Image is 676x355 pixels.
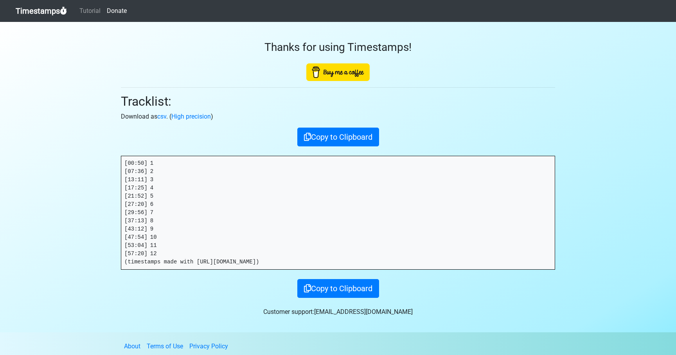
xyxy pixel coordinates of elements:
h2: Tracklist: [121,94,555,109]
a: Timestamps [16,3,67,19]
a: csv [157,113,166,120]
img: Buy Me A Coffee [306,63,370,81]
pre: [00:50] 1 [07:36] 2 [13:11] 3 [17:25] 4 [21:52] 5 [27:20] 6 [29:56] 7 [37:13] 8 [43:12] 9 [47:54]... [121,156,555,269]
h3: Thanks for using Timestamps! [121,41,555,54]
a: High precision [171,113,211,120]
button: Copy to Clipboard [297,128,379,146]
button: Copy to Clipboard [297,279,379,298]
a: Terms of Use [147,342,183,350]
a: Tutorial [76,3,104,19]
p: Download as . ( ) [121,112,555,121]
a: About [124,342,140,350]
a: Privacy Policy [189,342,228,350]
a: Donate [104,3,130,19]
